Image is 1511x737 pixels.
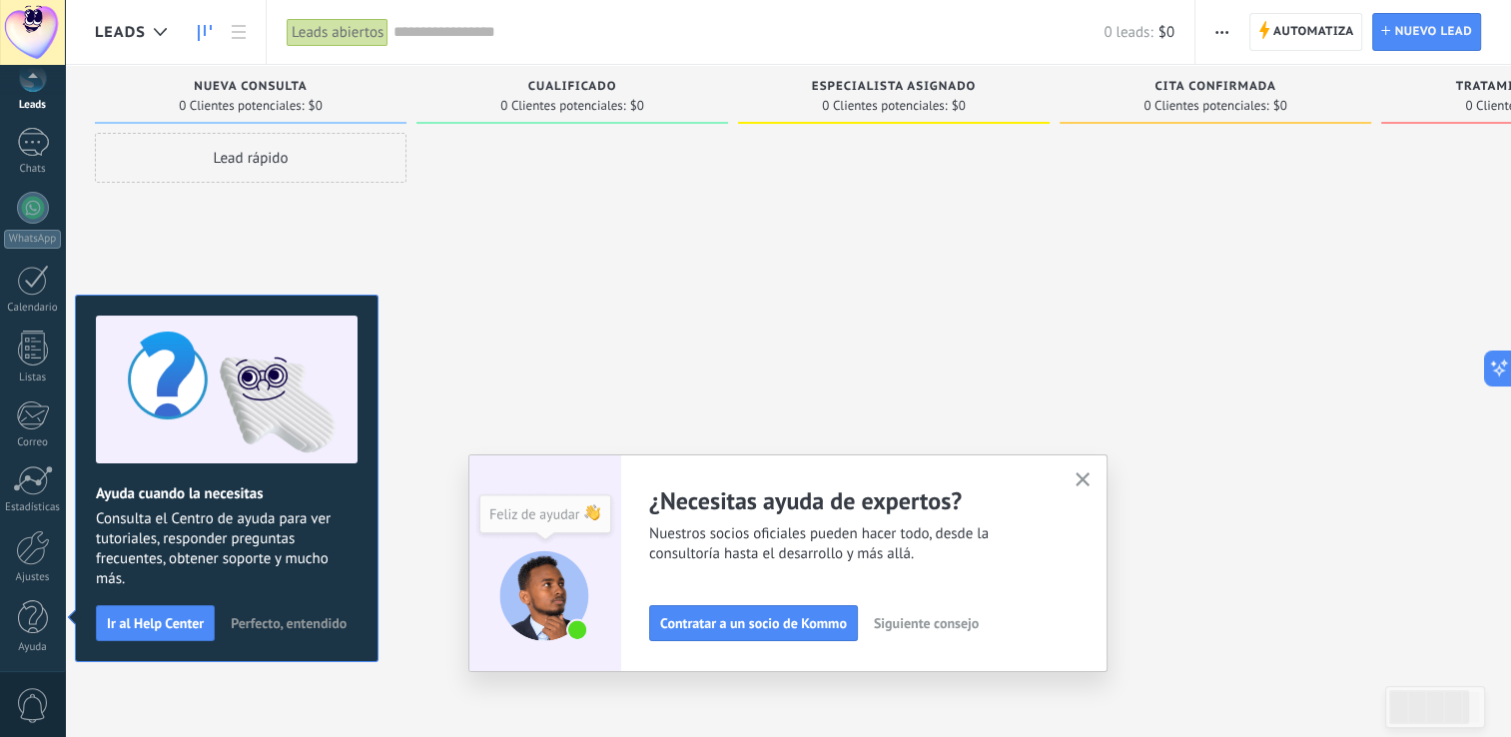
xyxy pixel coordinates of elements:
[1158,23,1174,42] span: $0
[1070,80,1361,97] div: Cita confirmada
[812,80,976,94] span: Especialista asignado
[1372,13,1481,51] a: Nuevo lead
[194,80,307,94] span: Nueva consulta
[95,133,406,183] div: Lead rápido
[222,608,356,638] button: Perfecto, entendido
[95,23,146,42] span: Leads
[4,163,62,176] div: Chats
[179,100,304,112] span: 0 Clientes potenciales:
[649,524,1051,564] span: Nuestros socios oficiales pueden hacer todo, desde la consultoría hasta el desarrollo y más allá.
[1207,13,1236,51] button: Más
[96,509,358,589] span: Consulta el Centro de ayuda para ver tutoriales, responder preguntas frecuentes, obtener soporte ...
[865,608,988,638] button: Siguiente consejo
[500,100,625,112] span: 0 Clientes potenciales:
[107,616,204,630] span: Ir al Help Center
[222,13,256,52] a: Lista
[287,18,388,47] div: Leads abiertos
[874,616,979,630] span: Siguiente consejo
[1104,23,1152,42] span: 0 leads:
[1154,80,1275,94] span: Cita confirmada
[4,571,62,584] div: Ajustes
[105,80,396,97] div: Nueva consulta
[660,616,847,630] span: Contratar a un socio de Kommo
[649,485,1051,516] h2: ¿Necesitas ayuda de expertos?
[4,99,62,112] div: Leads
[822,100,947,112] span: 0 Clientes potenciales:
[96,484,358,503] h2: Ayuda cuando la necesitas
[188,13,222,52] a: Leads
[4,371,62,384] div: Listas
[1143,100,1268,112] span: 0 Clientes potenciales:
[630,100,644,112] span: $0
[309,100,323,112] span: $0
[748,80,1040,97] div: Especialista asignado
[649,605,858,641] button: Contratar a un socio de Kommo
[1249,13,1363,51] a: Automatiza
[4,501,62,514] div: Estadísticas
[1273,100,1287,112] span: $0
[1394,14,1472,50] span: Nuevo lead
[231,616,347,630] span: Perfecto, entendido
[1273,14,1354,50] span: Automatiza
[96,605,215,641] button: Ir al Help Center
[4,230,61,249] div: WhatsApp
[426,80,718,97] div: Cualificado
[4,641,62,654] div: Ayuda
[4,436,62,449] div: Correo
[528,80,617,94] span: Cualificado
[952,100,966,112] span: $0
[4,302,62,315] div: Calendario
